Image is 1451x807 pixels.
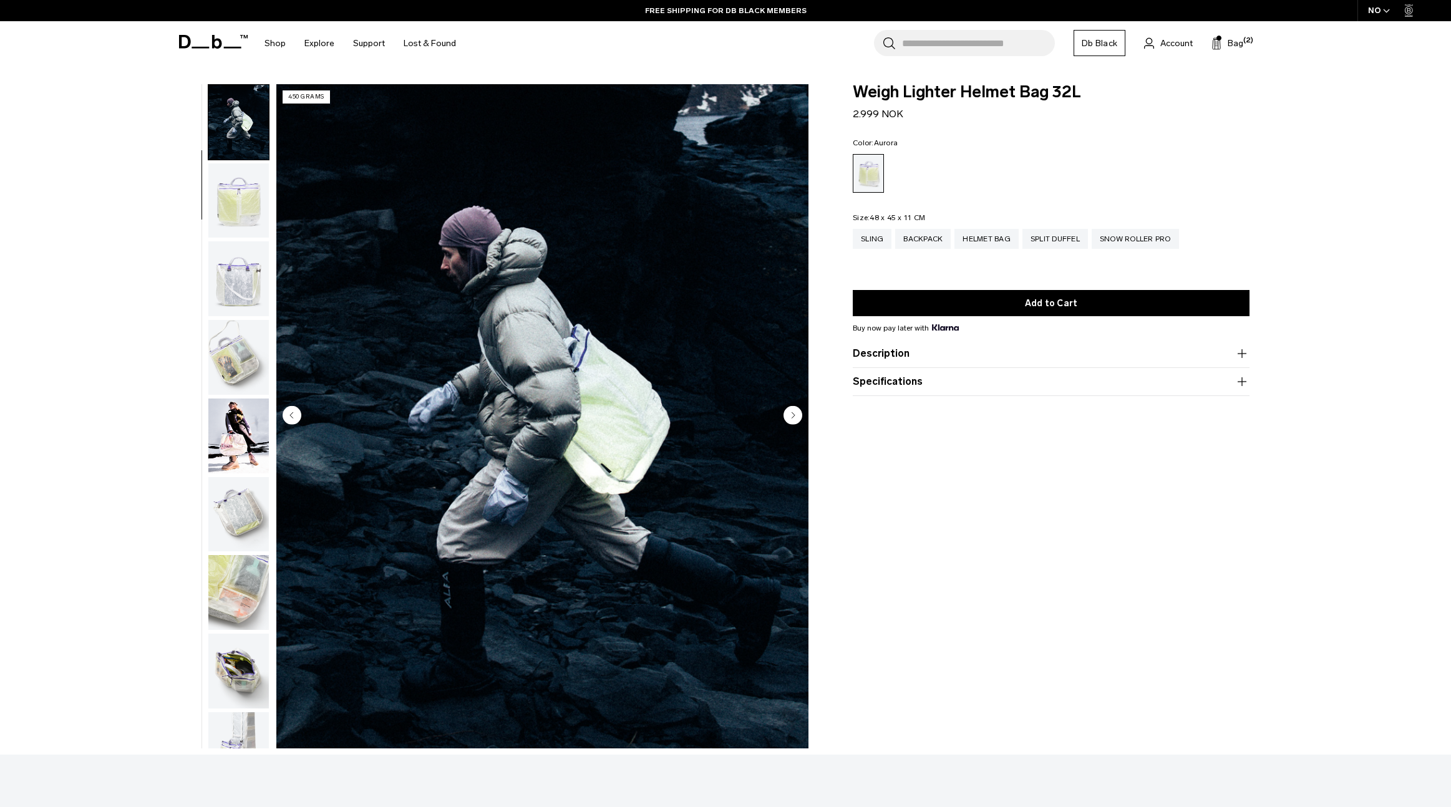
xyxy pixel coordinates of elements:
button: Weigh_Lighter_Helmet_Bag_32L_5.png [208,476,269,553]
img: Weigh_Lighter_Helmet_Bag_32L_5.png [208,477,269,552]
img: Weigh_Lighter_Helmetbag_32L_Lifestyle.png [276,84,808,748]
a: Backpack [895,229,951,249]
a: Helmet Bag [954,229,1019,249]
button: Weigh_Lighter_Helmet_Bag_32L_8.png [208,712,269,788]
a: Sling [853,229,891,249]
a: Lost & Found [404,21,456,65]
nav: Main Navigation [255,21,465,65]
button: Previous slide [283,405,301,427]
button: Weigh Lighter Helmet Bag 32L Aurora [208,398,269,474]
span: Account [1160,37,1193,50]
button: Next slide [784,405,802,427]
button: Weigh_Lighter_Helmet_Bag_32L_7.png [208,633,269,709]
button: Weigh_Lighter_Helmet_Bag_32L_3.png [208,241,269,317]
img: Weigh_Lighter_Helmet_Bag_32L_3.png [208,241,269,316]
a: Explore [304,21,334,65]
p: 450 grams [283,90,330,104]
img: {"height" => 20, "alt" => "Klarna"} [932,324,959,331]
button: Bag (2) [1211,36,1243,51]
img: Weigh_Lighter_Helmet_Bag_32L_7.png [208,634,269,708]
button: Weigh_Lighter_Helmet_Bag_32L_2.png [208,163,269,239]
li: 2 / 10 [276,84,808,748]
button: Weigh_Lighter_Helmetbag_32L_Lifestyle.png [208,84,269,160]
legend: Size: [853,214,925,221]
span: (2) [1243,36,1253,46]
span: Weigh Lighter Helmet Bag 32L [853,84,1250,100]
a: Aurora [853,154,884,193]
a: Support [353,21,385,65]
button: Add to Cart [853,290,1250,316]
span: Aurora [874,138,898,147]
img: Weigh_Lighter_Helmet_Bag_32L_4.png [208,320,269,395]
img: Weigh_Lighter_Helmetbag_32L_Lifestyle.png [208,85,269,160]
a: Db Black [1074,30,1125,56]
button: Weigh_Lighter_Helmet_Bag_32L_4.png [208,319,269,395]
span: 2.999 NOK [853,108,903,120]
img: Weigh_Lighter_Helmet_Bag_32L_8.png [208,712,269,787]
img: Weigh_Lighter_Helmet_Bag_32L_2.png [208,163,269,238]
span: Buy now pay later with [853,322,959,334]
a: Snow Roller Pro [1092,229,1179,249]
button: Weigh_Lighter_Helmet_Bag_32L_6.png [208,554,269,631]
button: Specifications [853,374,1250,389]
a: Shop [264,21,286,65]
a: FREE SHIPPING FOR DB BLACK MEMBERS [645,5,807,16]
span: 48 x 45 x 11 CM [870,213,925,222]
span: Bag [1228,37,1243,50]
legend: Color: [853,139,898,147]
img: Weigh_Lighter_Helmet_Bag_32L_6.png [208,555,269,630]
button: Description [853,346,1250,361]
img: Weigh Lighter Helmet Bag 32L Aurora [208,399,269,473]
a: Account [1144,36,1193,51]
a: Split Duffel [1022,229,1088,249]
